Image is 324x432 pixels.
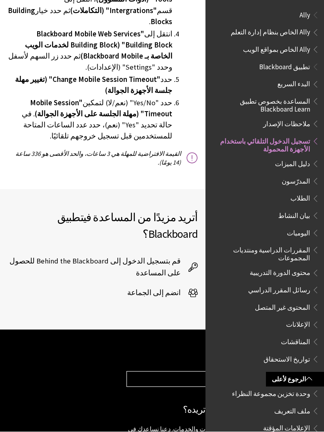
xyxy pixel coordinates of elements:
span: التقديرات [283,370,310,381]
a: الرجوع لأعلى [266,372,324,387]
span: ملاحظات الإصدار [263,117,310,128]
span: قم بتسجيل الدخول إلى Behind the Blackboard للحصول على المساعدة [8,256,188,279]
span: انضم إلى الجماعة [127,287,188,299]
nav: Book outline for Anthology Ally Help [210,9,319,57]
a: قم بتسجيل الدخول إلى Behind the Blackboard للحصول على المساعدة [8,256,198,279]
span: تواريخ الاستحقاق [264,353,310,364]
span: محتوى الدورة التدريبية [250,267,310,277]
span: المساعدة بخصوص تطبيق Blackboard Learn [215,95,310,114]
span: Ally الخاص بنظام إدارة التعلم [231,26,310,37]
li: انتقل إلى ثم حدد زر السهم لأسفل وحدد "Settings" (الإعدادات). [8,29,172,73]
li: حدد "Yes/No" (نعم/لا) لتمكين . في حالة تحديد "Yes" (نعم)، حدد عدد الساعات المتاحة للمستخدمين قبل ... [8,98,172,142]
span: Ally [300,9,310,19]
h2: أتريد مزيدًا من المساعدة في ؟ [8,209,198,243]
span: Ally الخاص بمواقع الويب [243,43,310,54]
span: تطبيق Blackboard [57,210,198,241]
span: البدء السريع [277,78,310,89]
span: دليل الميزات [275,157,310,168]
span: المقررات الدراسية ومنتديات المجموعات [215,244,310,262]
span: الطلاب [290,192,310,203]
span: رسائل المقرر الدراسي [248,284,310,294]
h2: ألا يبدو هذا المنتج مثل المنتج الذي تريده؟ [126,403,316,417]
span: بيان النشاط [278,209,310,220]
span: "Intergrations" (التكاملات) [70,6,157,15]
span: تسجيل الدخول التلقائي باستخدام الأجهزة المحمولة [215,135,310,153]
li: حدد [8,74,172,97]
span: ملف التعريف [274,405,310,415]
span: Building Blocks [8,6,172,27]
h2: مساعدة منتجات Blackboard [126,350,316,364]
span: وحدة تخزين مجموعة النظراء [232,387,310,398]
span: المحتوى غير المتصل [255,301,310,312]
span: تطبيق Blackboard [259,61,310,71]
span: "Mobile Session Timeout" (مهلة الجلسة على الأجهزة الجوالة) [30,99,172,119]
span: المدرّسون [282,175,310,186]
span: الإعلانات [286,318,310,329]
a: انضم إلى الجماعة [127,287,198,299]
p: القيمة الافتراضية للمهلة هي 3 ساعات، والحد الأقصى هو 336 ساعة (14 يومًا). [8,150,198,167]
span: "Blackboard Mobile Web Services Building Block" (Building Block لخدمات الويب الخاصة بـ Blackboard... [25,30,172,61]
span: اليوميات [287,227,310,237]
span: "Change Mobile Session Timeout" (تغيير مهلة جلسة الأجهزة الجوالة) [15,75,172,95]
span: المناقشات [281,335,310,346]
